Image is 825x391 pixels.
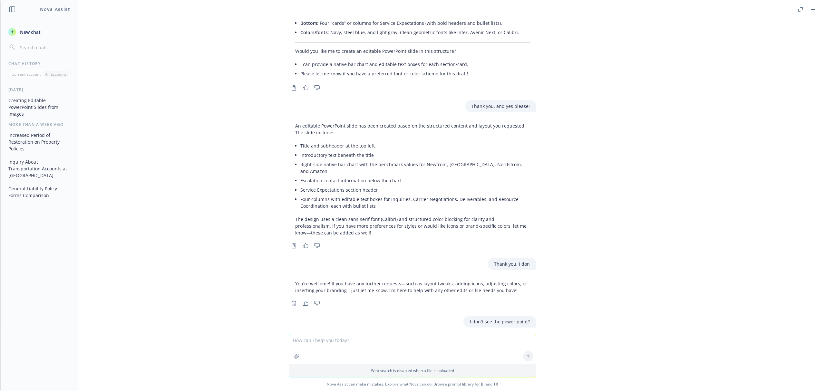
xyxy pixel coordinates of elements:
p: Web search is disabled when a file is uploaded [293,368,532,373]
div: [DATE] [1,87,78,92]
li: Service Expectations section header [300,185,530,195]
li: Introductory text beneath the title [300,150,530,160]
span: Colors/fonts [300,29,328,35]
button: Inquiry About Transportation Accounts at [GEOGRAPHIC_DATA] [6,157,73,181]
p: All accounts [45,72,67,77]
svg: Copy to clipboard [291,300,297,306]
p: You're welcome! If you have any further requests—such as layout tweaks, adding icons, adjusting c... [295,280,530,294]
p: Thank you, and yes please! [471,103,530,110]
p: Thank you. I don [494,261,530,267]
li: I can provide a native bar chart and editable text boxes for each section/card. [300,60,530,69]
svg: Copy to clipboard [291,85,297,91]
p: The design uses a clean sans-serif font (Calibri) and structured color blocking for clarity and p... [295,216,530,236]
input: Search chats [19,43,70,52]
h1: Nova Assist [40,6,70,13]
div: More than a week ago [1,122,78,127]
li: Escalation contact information below the chart [300,176,530,185]
div: Chat History [1,61,78,66]
p: An editable PowerPoint slide has been created based on the structured content and layout you requ... [295,122,530,136]
a: BI [481,381,485,387]
button: General Liability Policy Forms Comparison [6,183,73,201]
p: Current account [12,72,41,77]
button: Thumbs down [312,83,322,92]
svg: Copy to clipboard [291,243,297,249]
li: : Four “cards” or columns for Service Expectations (with bold headers and bullet lists). [300,18,530,28]
li: : Navy, steel blue, and light gray. Clean geometric fonts like Inter, Avenir Next, or Calibri. [300,28,530,37]
button: New chat [6,26,73,38]
li: Title and subheader at the top left [300,141,530,150]
p: Would you like me to create an editable PowerPoint slide in this structure? [295,48,530,54]
span: Bottom [300,20,317,26]
a: TR [493,381,498,387]
span: Nova Assist can make mistakes. Explore what Nova can do: Browse prompt library for and [3,377,822,391]
li: Please let me know if you have a preferred font or color scheme for this draft! [300,69,530,78]
p: I don't see the power point? [470,318,530,325]
li: Right-side native bar chart with the benchmark values for Newfront, [GEOGRAPHIC_DATA], Nordstrom,... [300,160,530,176]
span: New chat [19,29,41,35]
button: Creating Editable PowerPoint Slides from Images [6,95,73,119]
li: Four columns with editable text boxes for Inquiries, Carrier Negotiations, Deliverables, and Reso... [300,195,530,211]
button: Increased Period of Restoration on Property Policies [6,130,73,154]
button: Thumbs down [312,299,322,308]
button: Thumbs down [312,241,322,250]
